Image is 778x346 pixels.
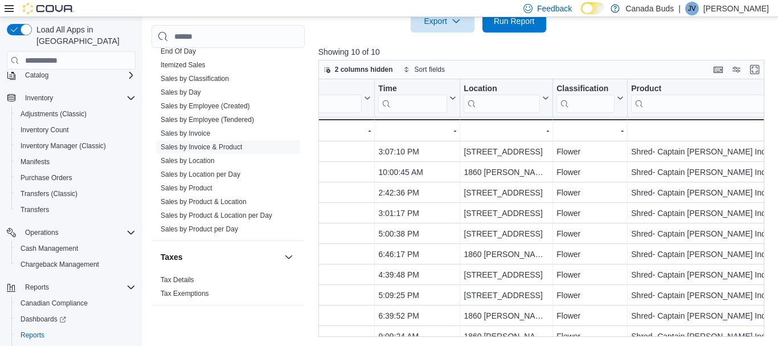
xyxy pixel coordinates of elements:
span: Inventory [21,91,136,105]
span: Transfers (Classic) [21,189,77,198]
span: Manifests [21,157,50,166]
a: Sales by Classification [161,75,229,83]
span: Catalog [25,71,48,80]
button: Taxes [282,251,296,264]
a: Dashboards [11,311,140,327]
span: Reports [21,280,136,294]
input: Dark Mode [581,2,605,14]
div: - [378,124,456,137]
a: Manifests [16,155,54,169]
button: Transfers [11,202,140,218]
span: 2 columns hidden [335,65,393,74]
span: Run Report [494,15,535,27]
span: Transfers (Classic) [16,187,136,201]
a: Tax Exemptions [161,290,209,298]
a: Dashboards [16,312,71,326]
button: Catalog [21,68,53,82]
span: Cash Management [21,244,78,253]
p: Canada Buds [625,2,674,15]
span: Sales by Product [161,184,212,193]
span: Sales by Invoice [161,129,210,139]
a: Sales by Employee (Tendered) [161,116,254,124]
span: JV [688,2,696,15]
span: Adjustments (Classic) [16,107,136,121]
div: Taxes [151,274,305,306]
span: Inventory Manager (Classic) [21,141,106,150]
a: Inventory Count [16,123,73,137]
img: Cova [23,3,74,14]
a: Reports [16,328,49,342]
button: Inventory Manager (Classic) [11,138,140,154]
button: Operations [21,226,63,239]
a: Purchase Orders [16,171,77,185]
a: Sales by Product per Day [161,226,238,234]
div: - [293,124,371,137]
span: Manifests [16,155,136,169]
span: Export [417,10,468,32]
span: Sales by Invoice & Product [161,143,242,152]
span: Purchase Orders [21,173,72,182]
span: Adjustments (Classic) [21,109,87,119]
button: 2 columns hidden [319,63,398,76]
a: Sales by Product & Location [161,198,247,206]
span: Sales by Day [161,88,201,97]
span: Catalog [21,68,136,82]
a: Chargeback Management [16,258,104,271]
a: Itemized Sales [161,62,206,70]
a: Sales by Location [161,157,215,165]
button: Canadian Compliance [11,295,140,311]
a: Sales by Location per Day [161,171,240,179]
button: Display options [730,63,743,76]
div: - [464,124,549,137]
span: Transfers [21,205,49,214]
span: Sales by Location per Day [161,170,240,180]
a: Sales by Product & Location per Day [161,212,272,220]
span: Dashboards [21,315,66,324]
div: Jillian Vander Doelen [685,2,699,15]
span: Inventory Manager (Classic) [16,139,136,153]
a: Sales by Invoice & Product [161,144,242,152]
span: Canadian Compliance [16,296,136,310]
button: Inventory [2,90,140,106]
button: Run Report [482,10,546,32]
span: Sales by Employee (Created) [161,102,250,111]
span: Purchase Orders [16,171,136,185]
span: Operations [21,226,136,239]
span: Sales by Employee (Tendered) [161,116,254,125]
button: Reports [11,327,140,343]
button: Taxes [161,252,280,263]
span: Inventory [25,93,53,103]
span: Sales by Classification [161,75,229,84]
p: | [678,2,681,15]
button: Inventory Count [11,122,140,138]
span: Sort fields [415,65,445,74]
p: Showing 10 of 10 [318,46,769,58]
a: Canadian Compliance [16,296,92,310]
span: Load All Apps in [GEOGRAPHIC_DATA] [32,24,136,47]
span: Inventory Count [21,125,69,135]
span: Inventory Count [16,123,136,137]
span: Canadian Compliance [21,299,88,308]
a: Inventory Manager (Classic) [16,139,110,153]
span: Dashboards [16,312,136,326]
span: Reports [21,331,44,340]
button: Operations [2,225,140,241]
button: Cash Management [11,241,140,257]
span: Sales by Location [161,157,215,166]
span: Tax Details [161,276,194,285]
button: Manifests [11,154,140,170]
a: Tax Details [161,276,194,284]
button: Reports [2,279,140,295]
span: Sales by Product & Location per Day [161,211,272,221]
span: End Of Day [161,47,196,56]
span: Feedback [537,3,572,14]
span: Chargeback Management [21,260,99,269]
span: Reports [25,283,49,292]
a: Cash Management [16,242,83,255]
span: Reports [16,328,136,342]
a: Sales by Employee (Created) [161,103,250,111]
a: Sales by Day [161,89,201,97]
span: Itemized Sales [161,61,206,70]
a: Sales by Product [161,185,212,193]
